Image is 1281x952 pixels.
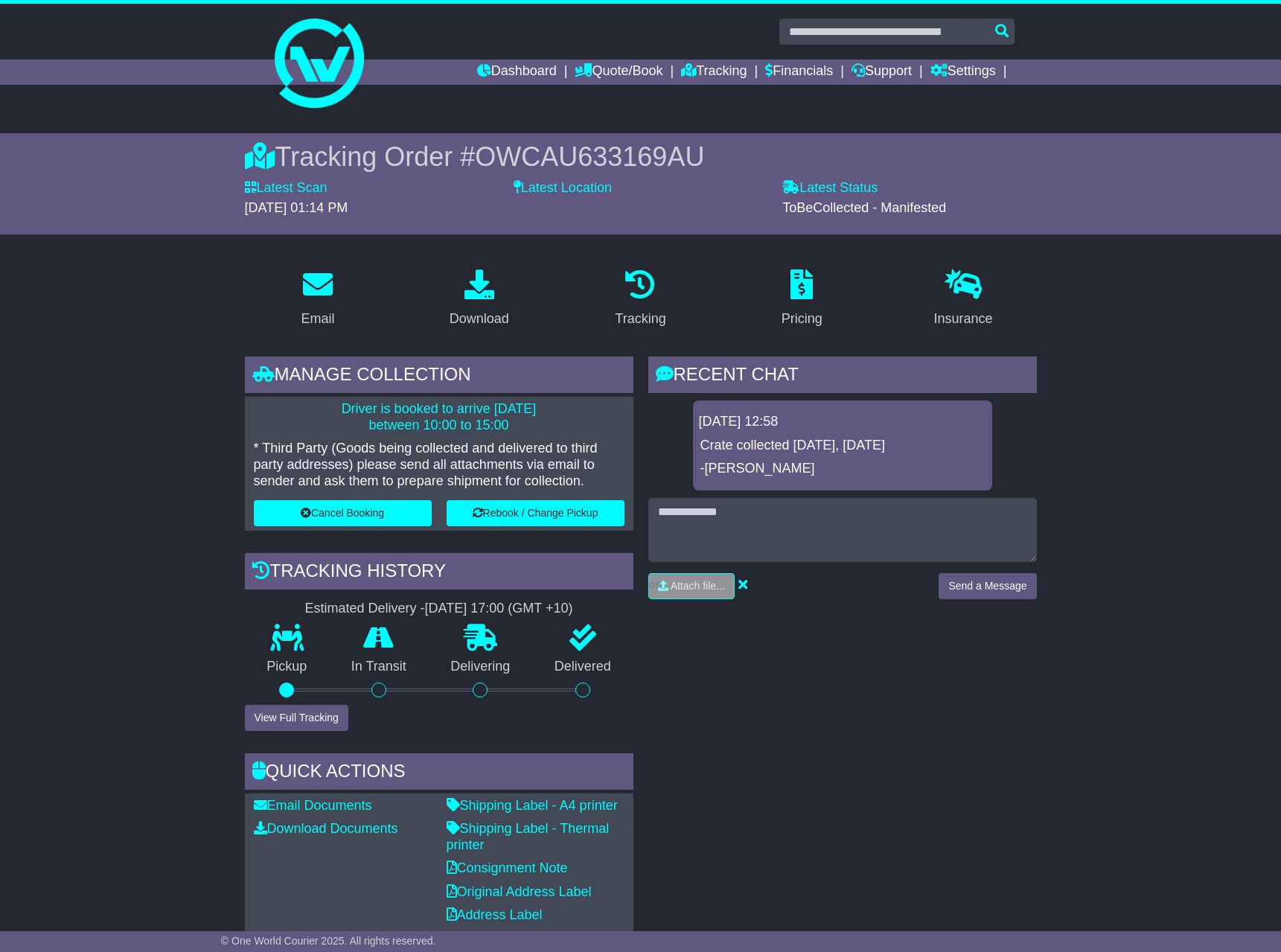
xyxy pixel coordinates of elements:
a: Shipping Label - A4 printer [447,798,618,813]
div: Estimated Delivery - [245,601,633,617]
p: Driver is booked to arrive [DATE] between 10:00 to 15:00 [254,401,624,433]
div: Manage collection [245,357,633,397]
a: Pricing [772,264,832,334]
a: Support [852,60,912,85]
a: Email [291,264,344,334]
a: Shipping Label - Thermal printer [447,821,610,852]
button: View Full Tracking [245,705,348,731]
a: Insurance [924,264,1003,334]
a: Settings [930,60,996,85]
a: Quote/Book [575,60,662,85]
p: -[PERSON_NAME] [700,461,985,477]
div: Tracking Order # [245,141,1037,173]
a: Tracking [605,264,675,334]
a: Original Address Label [447,884,592,899]
label: Latest Scan [245,180,328,197]
a: Tracking [681,60,747,85]
a: Email Documents [254,798,372,813]
p: Delivering [429,659,533,675]
button: Send a Message [939,573,1036,599]
p: * Third Party (Goods being collected and delivered to third party addresses) please send all atta... [254,441,624,489]
a: Download [440,264,519,334]
div: Email [301,309,334,329]
p: Delivered [532,659,633,675]
a: Financials [765,60,833,85]
button: Rebook / Change Pickup [447,500,624,526]
div: Insurance [934,309,993,329]
span: [DATE] 01:14 PM [245,200,348,215]
p: In Transit [329,659,429,675]
label: Latest Status [782,180,878,197]
div: Quick Actions [245,753,633,793]
a: Download Documents [254,821,398,836]
span: ToBeCollected - Manifested [782,200,946,215]
a: Dashboard [477,60,557,85]
span: OWCAU633169AU [475,141,704,172]
p: Crate collected [DATE], [DATE] [700,438,985,454]
div: [DATE] 12:58 [699,414,986,430]
div: Tracking [615,309,665,329]
p: Pickup [245,659,330,675]
div: Pricing [782,309,822,329]
div: Download [450,309,509,329]
div: Tracking history [245,553,633,593]
span: © One World Courier 2025. All rights reserved. [221,935,436,947]
label: Latest Location [514,180,612,197]
button: Cancel Booking [254,500,432,526]
a: Consignment Note [447,860,568,875]
div: [DATE] 17:00 (GMT +10) [425,601,573,617]
a: Address Label [447,907,543,922]
div: RECENT CHAT [648,357,1037,397]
